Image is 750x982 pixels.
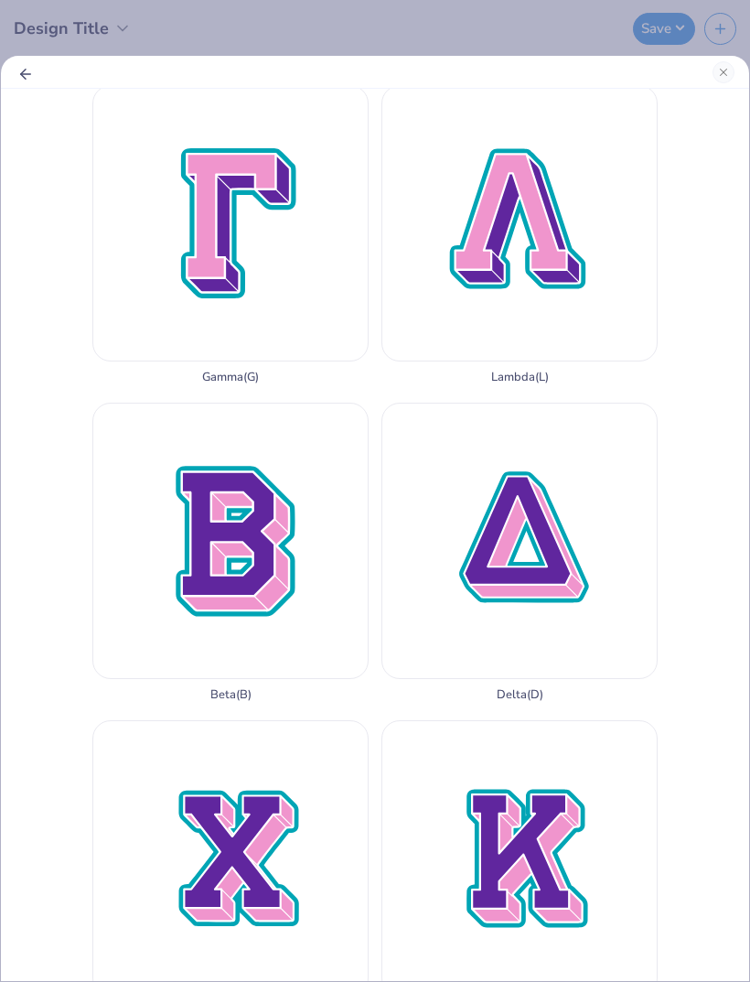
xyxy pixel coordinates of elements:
div: Lambda ( L ) [491,371,549,384]
div: Delta ( D ) [497,688,543,702]
div: Beta ( B ) [210,688,252,702]
button: Close [712,61,734,83]
div: Gamma ( G ) [202,371,259,384]
button: Back [16,62,36,82]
